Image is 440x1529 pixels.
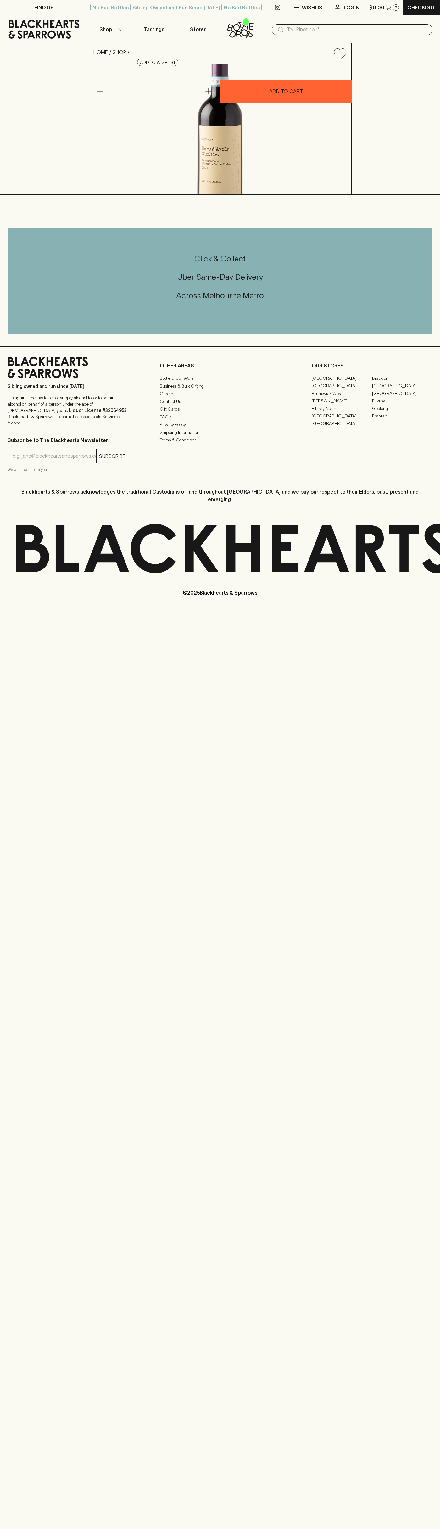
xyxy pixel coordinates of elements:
[132,15,176,43] a: Tastings
[160,413,281,421] a: FAQ's
[312,389,372,397] a: Brunswick West
[372,405,432,412] a: Geelong
[312,420,372,427] a: [GEOGRAPHIC_DATA]
[160,436,281,444] a: Terms & Conditions
[312,397,372,405] a: [PERSON_NAME]
[407,4,436,11] p: Checkout
[88,64,351,194] img: 2034.png
[372,374,432,382] a: Braddon
[312,405,372,412] a: Fitzroy North
[331,46,349,62] button: Add to wishlist
[190,25,206,33] p: Stores
[8,467,128,473] p: We will never spam you
[8,290,432,301] h5: Across Melbourne Metro
[13,451,96,461] input: e.g. jane@blackheartsandsparrows.com.au
[176,15,220,43] a: Stores
[8,254,432,264] h5: Click & Collect
[8,436,128,444] p: Subscribe to The Blackhearts Newsletter
[12,488,428,503] p: Blackhearts & Sparrows acknowledges the traditional Custodians of land throughout [GEOGRAPHIC_DAT...
[372,397,432,405] a: Fitzroy
[372,382,432,389] a: [GEOGRAPHIC_DATA]
[8,272,432,282] h5: Uber Same-Day Delivery
[8,395,128,426] p: It is against the law to sell or supply alcohol to, or to obtain alcohol on behalf of a person un...
[287,25,427,35] input: Try "Pinot noir"
[88,15,132,43] button: Shop
[312,382,372,389] a: [GEOGRAPHIC_DATA]
[395,6,397,9] p: 0
[93,49,108,55] a: HOME
[302,4,326,11] p: Wishlist
[97,449,128,463] button: SUBSCRIBE
[160,428,281,436] a: Shipping Information
[113,49,126,55] a: SHOP
[269,87,303,95] p: ADD TO CART
[160,421,281,428] a: Privacy Policy
[372,412,432,420] a: Prahran
[69,408,127,413] strong: Liquor License #32064953
[160,382,281,390] a: Business & Bulk Gifting
[160,390,281,398] a: Careers
[99,452,125,460] p: SUBSCRIBE
[160,406,281,413] a: Gift Cards
[220,80,352,103] button: ADD TO CART
[144,25,164,33] p: Tastings
[160,375,281,382] a: Bottle Drop FAQ's
[160,398,281,405] a: Contact Us
[8,383,128,389] p: Sibling owned and run since [DATE]
[312,362,432,369] p: OUR STORES
[369,4,384,11] p: $0.00
[34,4,54,11] p: FIND US
[137,59,178,66] button: Add to wishlist
[99,25,112,33] p: Shop
[312,374,372,382] a: [GEOGRAPHIC_DATA]
[8,228,432,334] div: Call to action block
[344,4,359,11] p: Login
[312,412,372,420] a: [GEOGRAPHIC_DATA]
[372,389,432,397] a: [GEOGRAPHIC_DATA]
[160,362,281,369] p: OTHER AREAS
